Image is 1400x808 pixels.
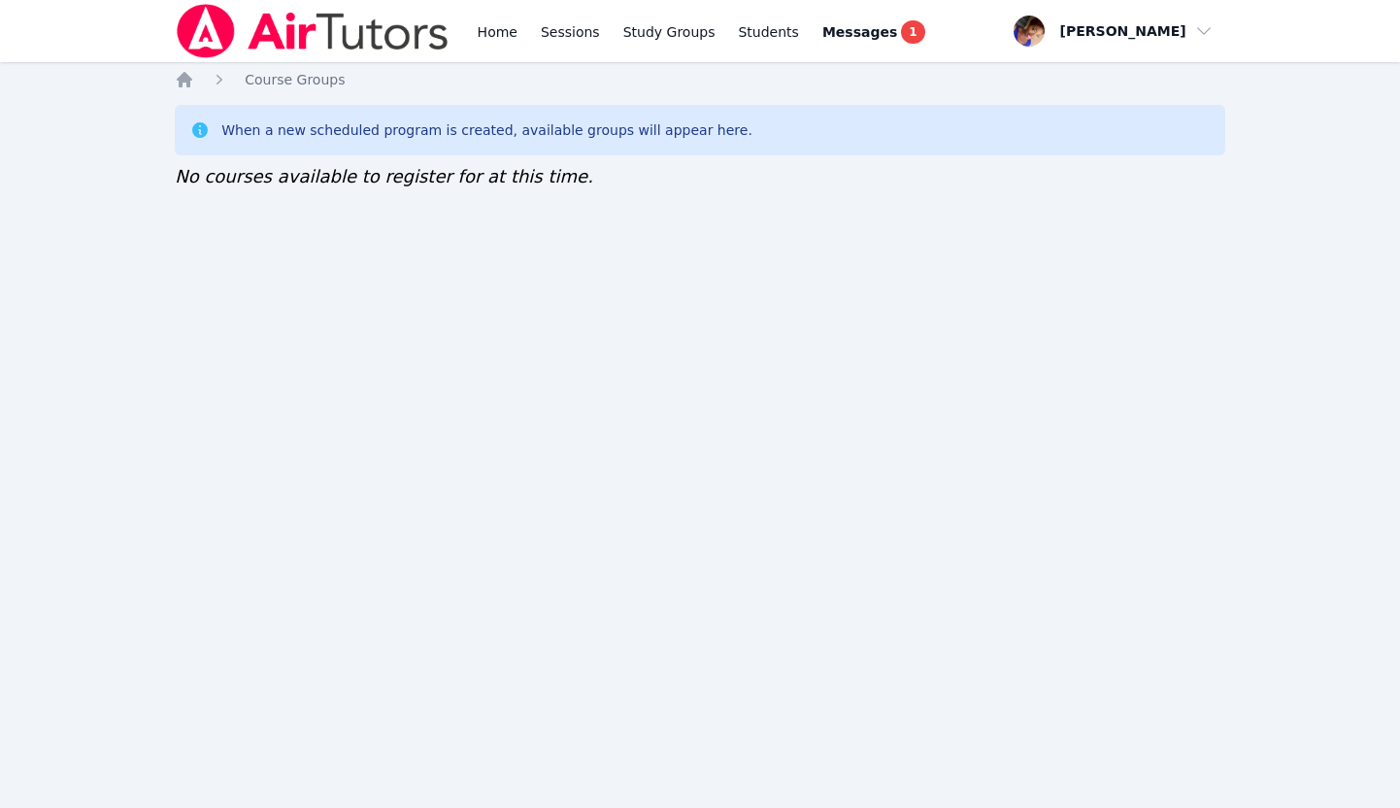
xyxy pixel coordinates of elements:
div: When a new scheduled program is created, available groups will appear here. [221,120,752,140]
span: No courses available to register for at this time. [175,166,593,186]
img: Air Tutors [175,4,450,58]
span: Course Groups [245,72,345,87]
span: 1 [901,20,924,44]
span: Messages [822,22,897,42]
a: Course Groups [245,70,345,89]
nav: Breadcrumb [175,70,1225,89]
